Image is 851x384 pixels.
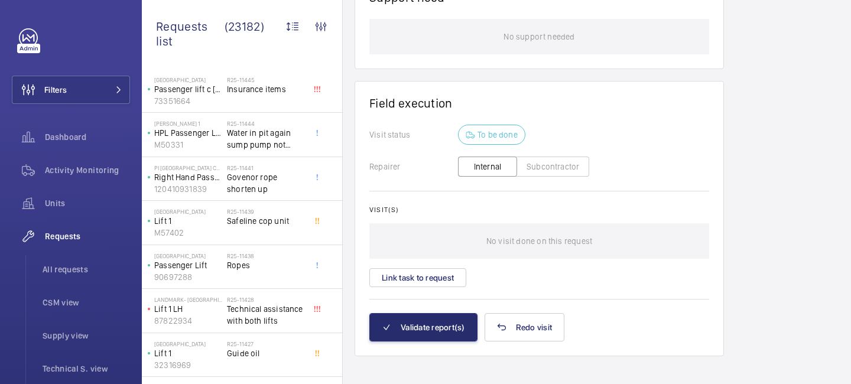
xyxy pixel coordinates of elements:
[227,252,305,259] h2: R25-11438
[154,340,222,347] p: [GEOGRAPHIC_DATA]
[369,206,709,214] h2: Visit(s)
[154,315,222,327] p: 87822934
[154,296,222,303] p: Landmark- [GEOGRAPHIC_DATA]
[43,263,130,275] span: All requests
[154,164,222,171] p: PI [GEOGRAPHIC_DATA] Chiswick
[154,83,222,95] p: Passenger lift c [PERSON_NAME]/selcom
[154,259,222,271] p: Passenger Lift
[154,95,222,107] p: 73351664
[227,76,305,83] h2: R25-11445
[154,359,222,371] p: 32316969
[227,208,305,215] h2: R25-11439
[45,197,130,209] span: Units
[369,313,478,341] button: Validate report(s)
[154,303,222,315] p: Lift 1 LH
[45,164,130,176] span: Activity Monitoring
[227,303,305,327] span: Technical assistance with both lifts
[45,131,130,143] span: Dashboard
[227,83,305,95] span: Insurance items
[227,164,305,171] h2: R25-11441
[154,347,222,359] p: Lift 1
[458,157,517,177] button: Internal
[44,84,67,96] span: Filters
[227,259,305,271] span: Ropes
[227,340,305,347] h2: R25-11427
[504,19,574,54] p: No support needed
[154,215,222,227] p: Lift 1
[45,230,130,242] span: Requests
[227,120,305,127] h2: R25-11444
[154,183,222,195] p: 120410931839
[154,76,222,83] p: [GEOGRAPHIC_DATA]
[227,215,305,227] span: Safeline cop unit
[486,223,592,259] p: No visit done on this request
[227,171,305,195] span: Govenor rope shorten up
[369,268,466,287] button: Link task to request
[43,363,130,375] span: Technical S. view
[227,296,305,303] h2: R25-11428
[43,297,130,308] span: CSM view
[485,313,565,341] button: Redo visit
[154,127,222,139] p: HPL Passenger Lift
[154,208,222,215] p: [GEOGRAPHIC_DATA]
[517,157,589,177] button: Subcontractor
[154,227,222,239] p: M57402
[156,19,225,48] span: Requests list
[154,271,222,283] p: 90697288
[478,129,518,141] p: To be done
[12,76,130,104] button: Filters
[154,139,222,151] p: M50331
[154,252,222,259] p: [GEOGRAPHIC_DATA]
[369,96,709,110] h1: Field execution
[227,127,305,151] span: Water in pit again sump pump not working
[154,171,222,183] p: Right Hand Passenger Lift triplex
[154,120,222,127] p: [PERSON_NAME] 1
[227,347,305,359] span: Guide oil
[43,330,130,341] span: Supply view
